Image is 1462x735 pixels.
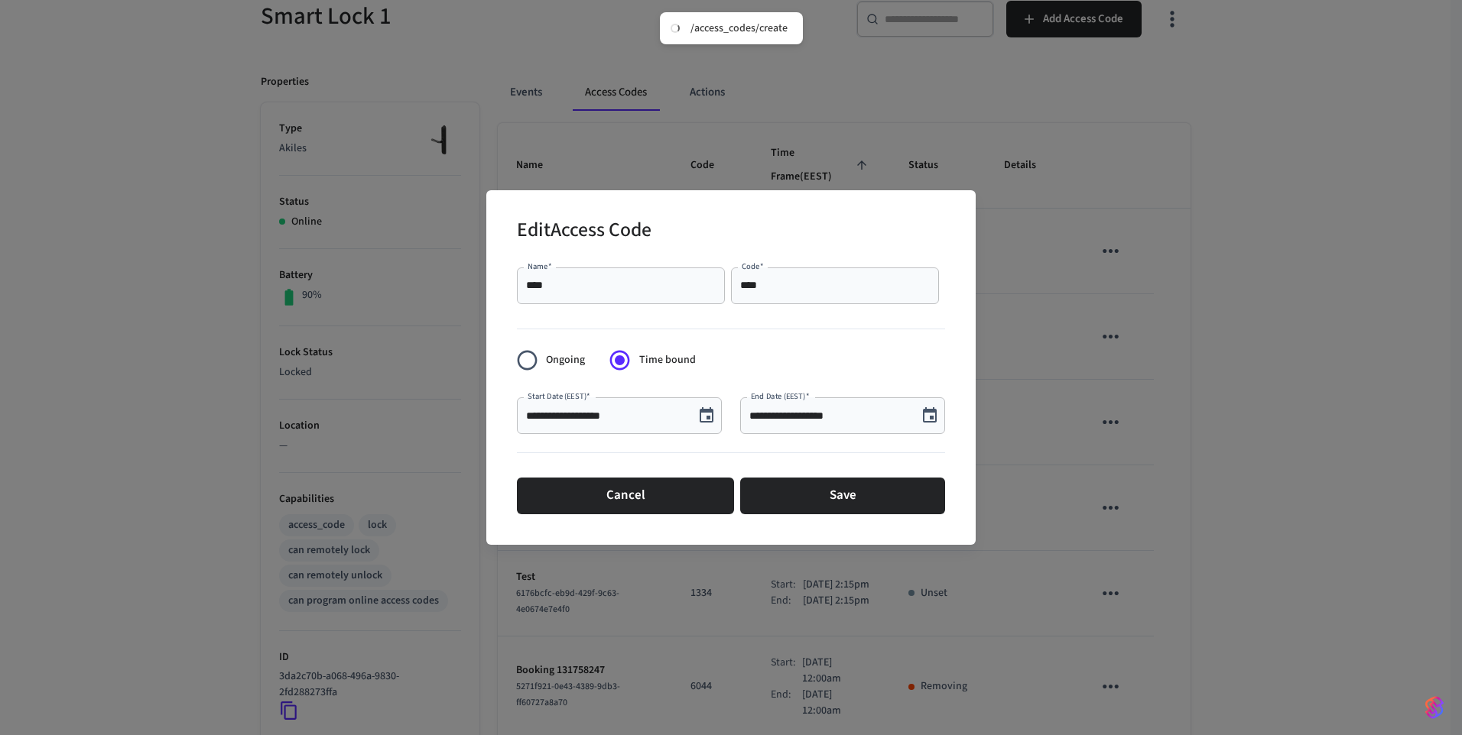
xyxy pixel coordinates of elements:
[1425,695,1444,720] img: SeamLogoGradient.69752ec5.svg
[690,21,788,35] div: /access_codes/create
[639,352,696,368] span: Time bound
[546,352,585,368] span: Ongoing
[691,400,722,431] button: Choose date, selected date is Sep 24, 2025
[528,390,590,402] label: Start Date (EEST)
[517,209,651,255] h2: Edit Access Code
[528,261,552,272] label: Name
[740,478,945,514] button: Save
[915,400,945,431] button: Choose date, selected date is Sep 30, 2025
[751,390,810,402] label: End Date (EEST)
[742,261,764,272] label: Code
[517,478,734,514] button: Cancel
